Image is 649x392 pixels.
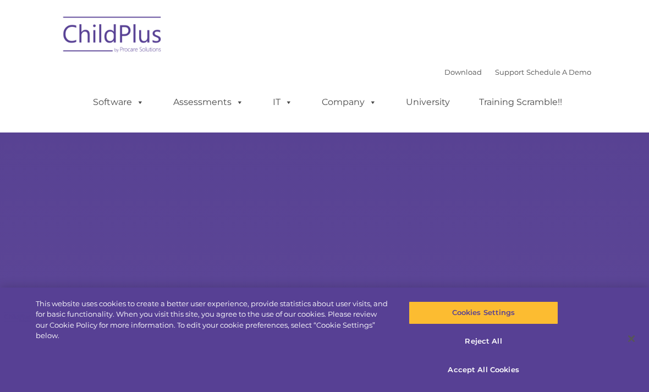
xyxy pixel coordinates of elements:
[58,9,168,64] img: ChildPlus by Procare Solutions
[444,68,482,76] a: Download
[619,327,643,351] button: Close
[262,91,304,113] a: IT
[409,301,558,324] button: Cookies Settings
[444,68,591,76] font: |
[495,68,524,76] a: Support
[162,91,255,113] a: Assessments
[468,91,573,113] a: Training Scramble!!
[526,68,591,76] a: Schedule A Demo
[395,91,461,113] a: University
[409,330,558,353] button: Reject All
[311,91,388,113] a: Company
[82,91,155,113] a: Software
[409,358,558,381] button: Accept All Cookies
[36,299,389,341] div: This website uses cookies to create a better user experience, provide statistics about user visit...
